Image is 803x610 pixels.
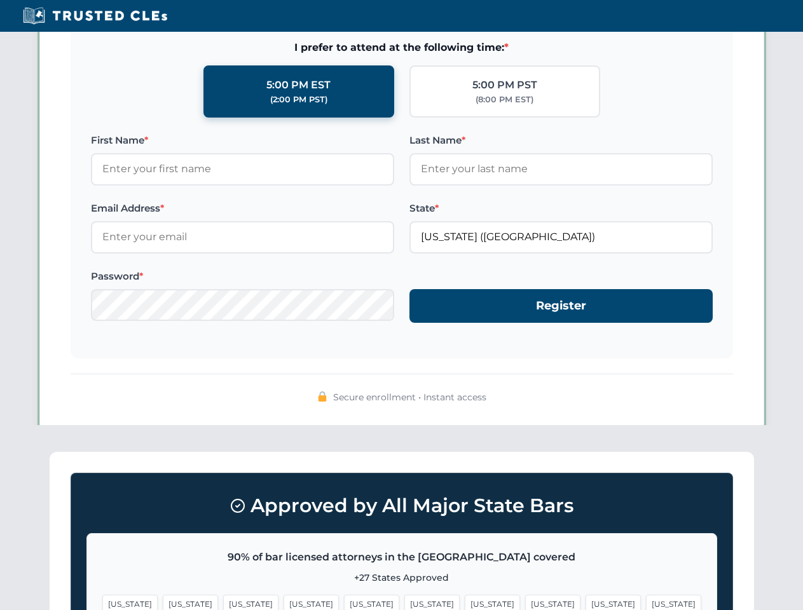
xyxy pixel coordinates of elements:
[472,77,537,93] div: 5:00 PM PST
[266,77,331,93] div: 5:00 PM EST
[409,221,713,253] input: Florida (FL)
[86,489,717,523] h3: Approved by All Major State Bars
[91,269,394,284] label: Password
[409,133,713,148] label: Last Name
[409,153,713,185] input: Enter your last name
[91,39,713,56] span: I prefer to attend at the following time:
[19,6,171,25] img: Trusted CLEs
[91,201,394,216] label: Email Address
[91,221,394,253] input: Enter your email
[102,549,701,566] p: 90% of bar licensed attorneys in the [GEOGRAPHIC_DATA] covered
[102,571,701,585] p: +27 States Approved
[270,93,327,106] div: (2:00 PM PST)
[91,153,394,185] input: Enter your first name
[409,201,713,216] label: State
[333,390,486,404] span: Secure enrollment • Instant access
[409,289,713,323] button: Register
[91,133,394,148] label: First Name
[317,391,327,402] img: 🔒
[476,93,533,106] div: (8:00 PM EST)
